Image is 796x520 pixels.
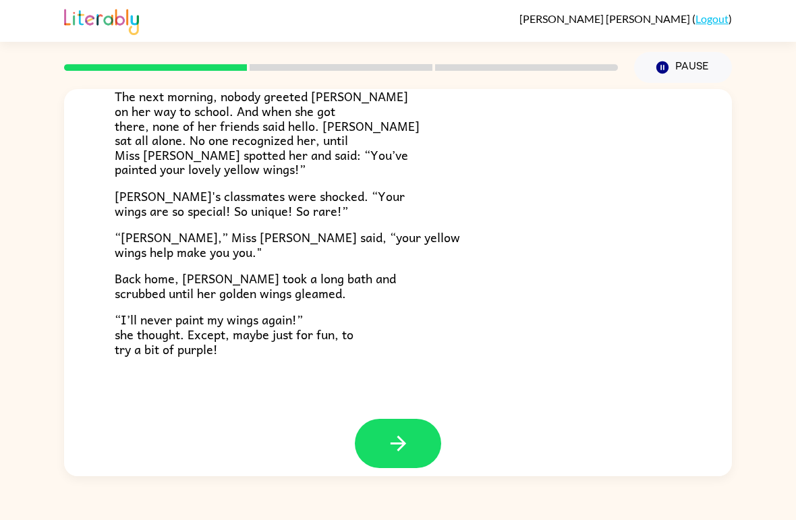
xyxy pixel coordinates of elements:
span: “I’ll never paint my wings again!” she thought. Except, maybe just for fun, to try a bit of purple! [115,310,353,358]
span: [PERSON_NAME]'s classmates were shocked. “Your wings are so special! So unique! So rare!” [115,186,405,221]
div: ( ) [519,12,732,25]
a: Logout [695,12,729,25]
span: “[PERSON_NAME],” Miss [PERSON_NAME] said, “your yellow wings help make you you." [115,227,460,262]
button: Pause [634,52,732,83]
span: Back home, [PERSON_NAME] took a long bath and scrubbed until her golden wings gleamed. [115,268,396,303]
img: Literably [64,5,139,35]
span: [PERSON_NAME] [PERSON_NAME] [519,12,692,25]
span: The next morning, nobody greeted [PERSON_NAME] on her way to school. And when she got there, none... [115,86,420,179]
